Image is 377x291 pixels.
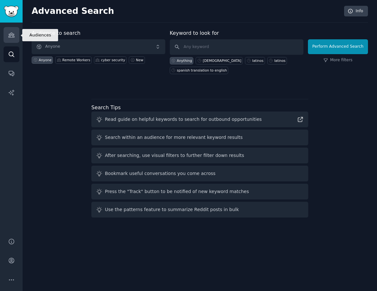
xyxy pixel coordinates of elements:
div: Use the patterns feature to summarize Reddit posts in bulk [105,206,239,213]
label: Search Tips [91,104,121,111]
button: Perform Advanced Search [308,39,368,54]
div: cyber security [101,58,125,62]
div: Press the "Track" button to be notified of new keyword matches [105,188,249,195]
input: Any keyword [170,39,303,55]
button: Anyone [32,39,165,54]
div: New [136,58,143,62]
label: Keyword to look for [170,30,219,36]
a: New [129,56,145,64]
div: Remote Workers [62,58,90,62]
div: Search within an audience for more relevant keyword results [105,134,243,141]
div: Bookmark useful conversations you come across [105,170,216,177]
div: Anyone [39,58,52,62]
a: More filters [323,57,352,63]
div: Read guide on helpful keywords to search for outbound opportunities [105,116,262,123]
img: GummySearch logo [4,6,19,17]
div: spanish translation to english [177,68,227,73]
h2: Advanced Search [32,6,341,16]
div: [DEMOGRAPHIC_DATA] [203,58,241,63]
div: latinos [252,58,263,63]
div: latinos [274,58,286,63]
div: After searching, use visual filters to further filter down results [105,152,244,159]
div: Anything [177,58,192,63]
a: Info [344,6,368,17]
label: Audience to search [32,30,80,36]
